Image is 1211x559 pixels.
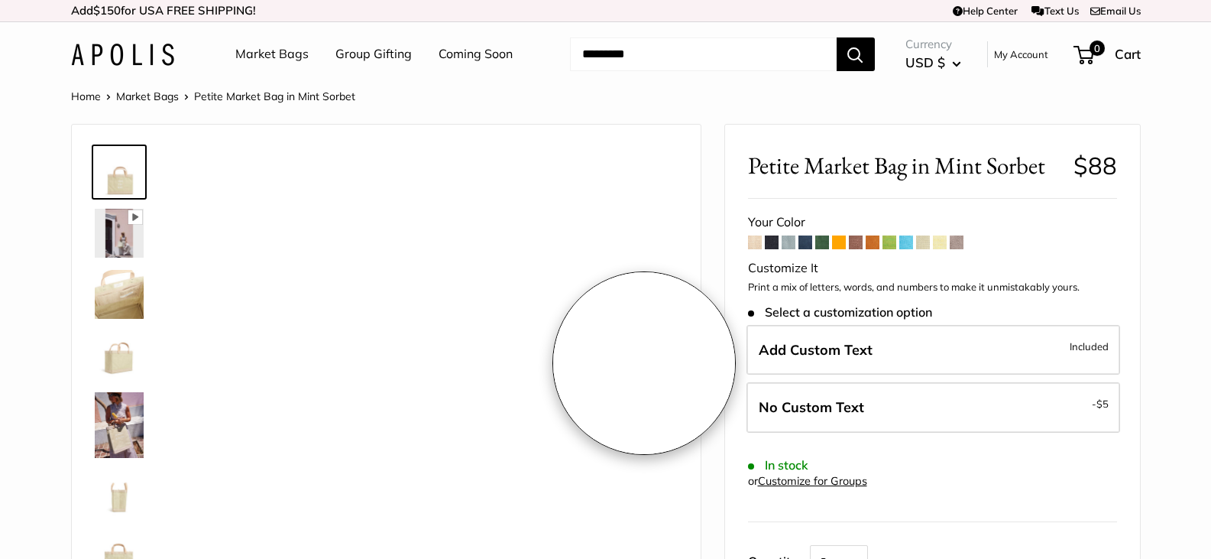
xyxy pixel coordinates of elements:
span: Select a customization option [748,305,932,320]
span: No Custom Text [759,398,864,416]
a: 0 Cart [1075,42,1141,67]
span: $88 [1073,151,1117,180]
span: - [1092,395,1109,413]
span: $150 [93,3,121,18]
span: $5 [1096,398,1109,410]
a: Petite Market Bag in Mint Sorbet [92,467,147,522]
span: Petite Market Bag in Mint Sorbet [748,151,1062,180]
img: Petite Market Bag in Mint Sorbet [95,148,144,197]
span: 0 [1089,41,1104,56]
a: Petite Market Bag in Mint Sorbet [92,389,147,461]
a: Customize for Groups [758,474,867,488]
a: Market Bags [235,43,309,66]
button: Search [837,37,875,71]
img: Petite Market Bag in Mint Sorbet [95,209,144,258]
a: Market Bags [116,89,179,103]
span: Currency [905,34,961,55]
a: Coming Soon [439,43,513,66]
div: or [748,471,867,492]
a: My Account [994,45,1048,63]
span: Petite Market Bag in Mint Sorbet [194,89,355,103]
label: Leave Blank [746,382,1120,433]
label: Add Custom Text [746,325,1120,375]
a: Petite Market Bag in Mint Sorbet [92,267,147,322]
p: Print a mix of letters, words, and numbers to make it unmistakably yours. [748,280,1117,295]
nav: Breadcrumb [71,86,355,106]
img: Petite Market Bag in Mint Sorbet [95,331,144,380]
div: Your Color [748,211,1117,234]
a: Text Us [1031,5,1078,17]
a: Home [71,89,101,103]
a: Group Gifting [335,43,412,66]
button: USD $ [905,50,961,75]
img: Apolis [71,44,174,66]
a: Help Center [953,5,1018,17]
a: Petite Market Bag in Mint Sorbet [92,328,147,383]
a: Email Us [1090,5,1141,17]
div: Customize It [748,257,1117,280]
span: Add Custom Text [759,341,873,359]
img: Petite Market Bag in Mint Sorbet [95,392,144,458]
img: Petite Market Bag in Mint Sorbet [95,470,144,519]
span: Included [1070,337,1109,356]
span: In stock [748,458,808,473]
input: Search... [570,37,837,71]
span: Cart [1115,46,1141,62]
a: Petite Market Bag in Mint Sorbet [92,145,147,200]
a: Petite Market Bag in Mint Sorbet [92,206,147,261]
img: Petite Market Bag in Mint Sorbet [95,270,144,319]
span: USD $ [905,54,945,70]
